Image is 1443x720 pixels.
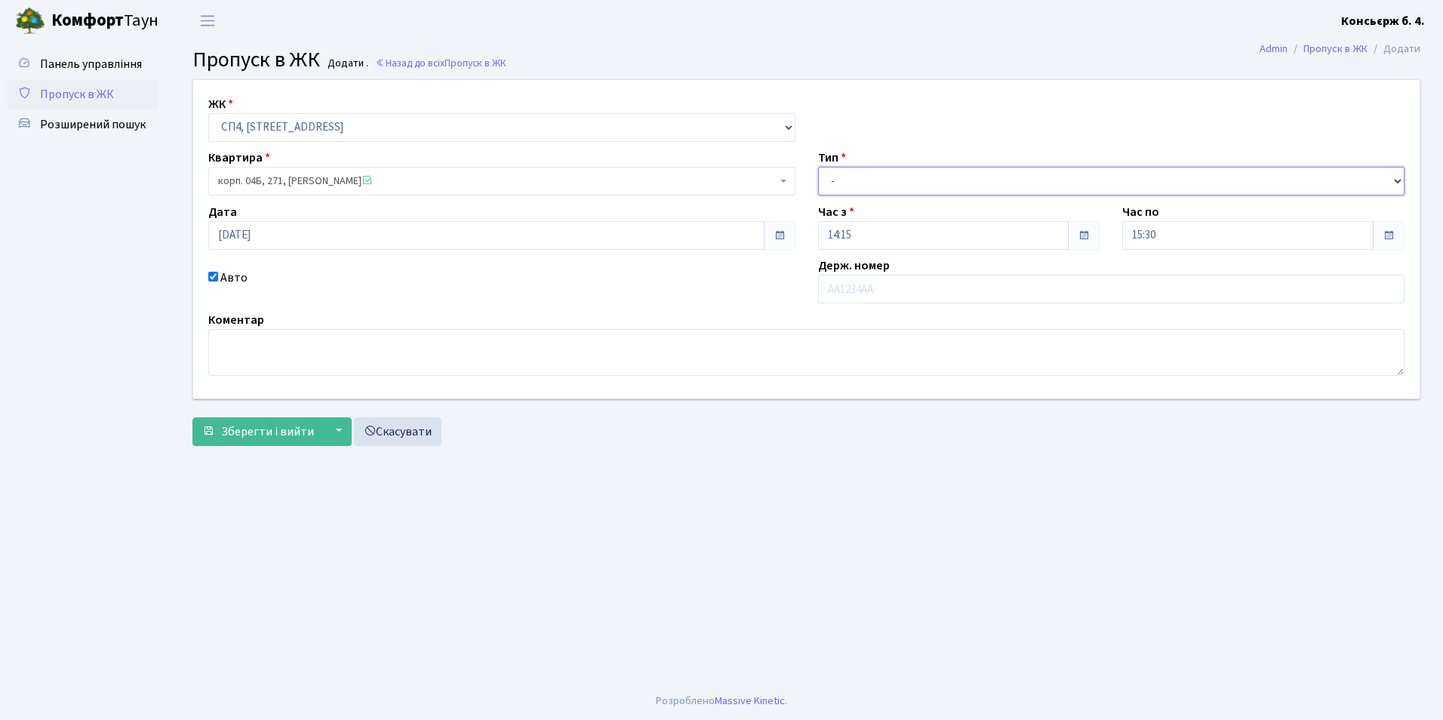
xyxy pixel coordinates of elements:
[51,8,158,34] span: Таун
[40,56,142,72] span: Панель управління
[818,275,1405,303] input: АА1234АА
[715,693,785,709] a: Massive Kinetic
[40,86,114,103] span: Пропуск в ЖК
[221,423,314,440] span: Зберегти і вийти
[51,8,124,32] b: Комфорт
[8,79,158,109] a: Пропуск в ЖК
[1122,203,1159,221] label: Час по
[818,149,846,167] label: Тип
[8,109,158,140] a: Розширений пошук
[656,693,787,709] div: Розроблено .
[818,203,854,221] label: Час з
[208,95,233,113] label: ЖК
[1341,12,1425,30] a: Консьєрж б. 4.
[192,417,324,446] button: Зберегти і вийти
[220,269,248,287] label: Авто
[192,45,320,75] span: Пропуск в ЖК
[1341,13,1425,29] b: Консьєрж б. 4.
[208,167,795,195] span: корп. 04Б, 271, Драганова Ірина Олександрівна <span class='la la-check-square text-success'></span>
[8,49,158,79] a: Панель управління
[445,56,506,70] span: Пропуск в ЖК
[189,8,226,33] button: Переключити навігацію
[40,116,146,133] span: Розширений пошук
[325,57,368,70] small: Додати .
[354,417,442,446] a: Скасувати
[818,257,890,275] label: Держ. номер
[375,56,506,70] a: Назад до всіхПропуск в ЖК
[1260,41,1288,57] a: Admin
[1303,41,1368,57] a: Пропуск в ЖК
[208,149,270,167] label: Квартира
[1237,33,1443,65] nav: breadcrumb
[1368,41,1420,57] li: Додати
[15,6,45,36] img: logo.png
[208,203,237,221] label: Дата
[218,174,777,189] span: корп. 04Б, 271, Драганова Ірина Олександрівна <span class='la la-check-square text-success'></span>
[208,311,264,329] label: Коментар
